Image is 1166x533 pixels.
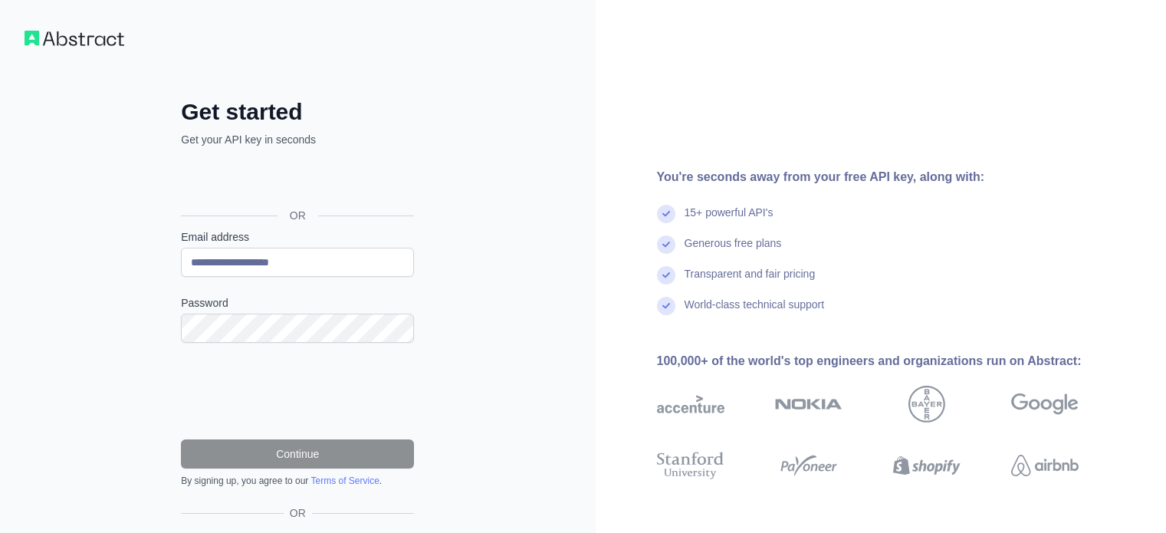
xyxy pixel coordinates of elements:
img: check mark [657,266,675,285]
img: check mark [657,205,675,223]
iframe: reCAPTCHA [181,361,414,421]
img: Workflow [25,31,124,46]
div: 15+ powerful API's [685,205,774,235]
img: check mark [657,297,675,315]
a: Terms of Service [310,475,379,486]
div: World-class technical support [685,297,825,327]
button: Continue [181,439,414,469]
img: google [1011,386,1079,423]
img: shopify [893,449,961,482]
img: airbnb [1011,449,1079,482]
div: 100,000+ of the world's top engineers and organizations run on Abstract: [657,352,1128,370]
img: payoneer [775,449,842,482]
span: OR [284,505,312,521]
div: By signing up, you agree to our . [181,475,414,487]
div: Generous free plans [685,235,782,266]
span: OR [278,208,318,223]
div: Transparent and fair pricing [685,266,816,297]
iframe: Sign in with Google Button [173,164,419,198]
img: nokia [775,386,842,423]
div: You're seconds away from your free API key, along with: [657,168,1128,186]
h2: Get started [181,98,414,126]
img: stanford university [657,449,724,482]
img: check mark [657,235,675,254]
label: Password [181,295,414,311]
img: bayer [908,386,945,423]
p: Get your API key in seconds [181,132,414,147]
label: Email address [181,229,414,245]
img: accenture [657,386,724,423]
